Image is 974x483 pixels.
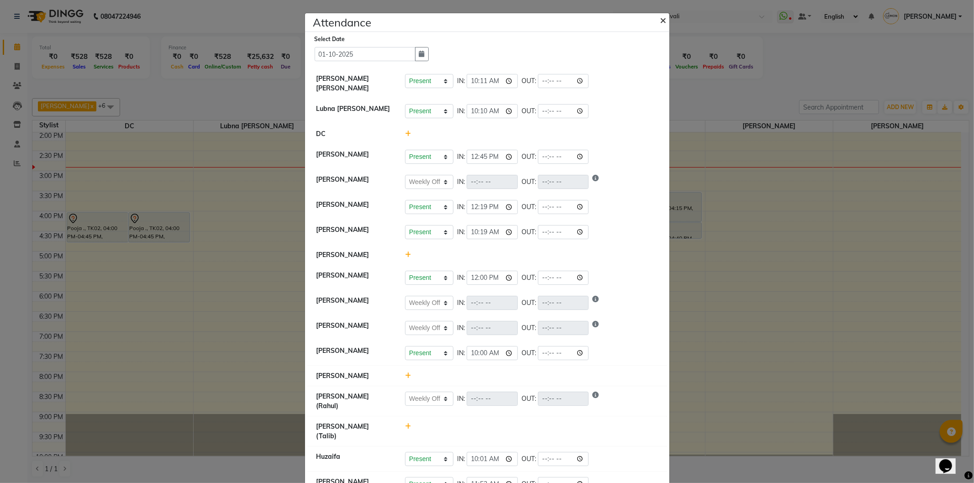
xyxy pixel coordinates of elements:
[310,225,399,239] div: [PERSON_NAME]
[310,371,399,381] div: [PERSON_NAME]
[310,104,399,118] div: Lubna [PERSON_NAME]
[310,250,399,260] div: [PERSON_NAME]
[521,76,536,86] span: OUT:
[310,200,399,214] div: [PERSON_NAME]
[310,150,399,164] div: [PERSON_NAME]
[457,394,465,404] span: IN:
[315,35,345,43] label: Select Date
[457,273,465,283] span: IN:
[310,271,399,285] div: [PERSON_NAME]
[310,175,399,189] div: [PERSON_NAME]
[592,392,599,406] i: Show reason
[521,227,536,237] span: OUT:
[521,152,536,162] span: OUT:
[592,321,599,335] i: Show reason
[521,394,536,404] span: OUT:
[310,422,399,441] div: [PERSON_NAME] (Talib)
[653,7,676,32] button: Close
[592,296,599,310] i: Show reason
[457,348,465,358] span: IN:
[457,76,465,86] span: IN:
[521,106,536,116] span: OUT:
[457,298,465,308] span: IN:
[936,446,965,474] iframe: chat widget
[457,177,465,187] span: IN:
[521,323,536,333] span: OUT:
[521,273,536,283] span: OUT:
[310,129,399,139] div: DC
[457,454,465,464] span: IN:
[521,177,536,187] span: OUT:
[457,227,465,237] span: IN:
[660,13,667,26] span: ×
[457,323,465,333] span: IN:
[310,74,399,93] div: [PERSON_NAME] [PERSON_NAME]
[313,14,372,31] h4: Attendance
[315,47,416,61] input: Select date
[310,452,399,466] div: Huzaifa
[457,202,465,212] span: IN:
[310,392,399,411] div: [PERSON_NAME] (Rahul)
[310,296,399,310] div: [PERSON_NAME]
[310,321,399,335] div: [PERSON_NAME]
[592,175,599,189] i: Show reason
[457,152,465,162] span: IN:
[521,202,536,212] span: OUT:
[521,454,536,464] span: OUT:
[310,346,399,360] div: [PERSON_NAME]
[521,298,536,308] span: OUT:
[521,348,536,358] span: OUT:
[457,106,465,116] span: IN:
